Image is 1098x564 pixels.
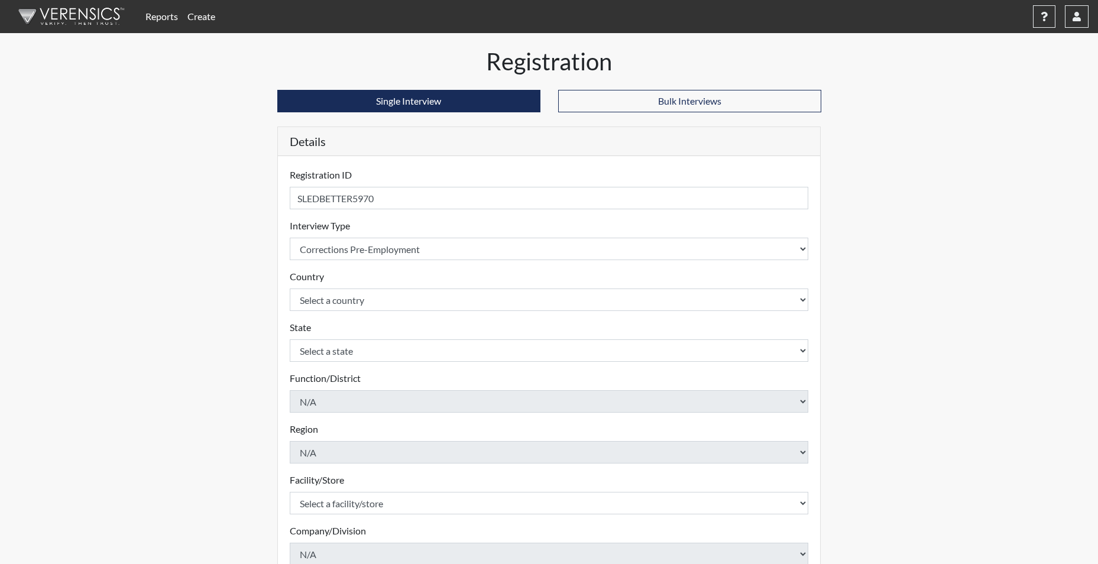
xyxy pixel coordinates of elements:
button: Single Interview [277,90,540,112]
h5: Details [278,127,821,156]
h1: Registration [277,47,821,76]
label: Company/Division [290,524,366,538]
label: Function/District [290,371,361,385]
label: Country [290,270,324,284]
label: Interview Type [290,219,350,233]
label: Facility/Store [290,473,344,487]
label: State [290,320,311,335]
label: Region [290,422,318,436]
button: Bulk Interviews [558,90,821,112]
a: Reports [141,5,183,28]
a: Create [183,5,220,28]
label: Registration ID [290,168,352,182]
input: Insert a Registration ID, which needs to be a unique alphanumeric value for each interviewee [290,187,809,209]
